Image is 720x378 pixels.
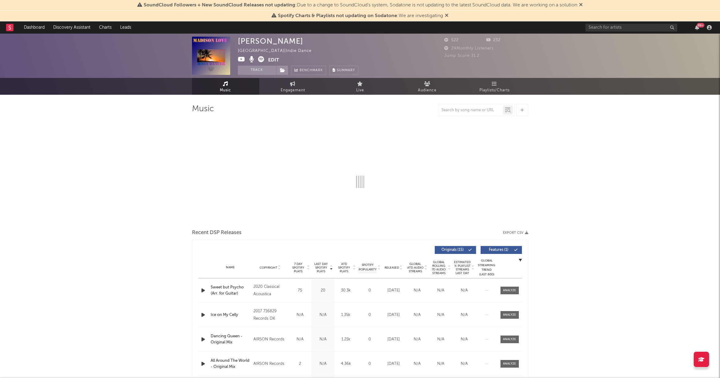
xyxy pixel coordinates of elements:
div: 2017 716829 Records DK [253,308,287,322]
span: Summary [337,69,355,72]
div: N/A [407,361,427,367]
div: N/A [430,361,451,367]
div: N/A [407,312,427,318]
span: 7 Day Spotify Plays [290,262,306,273]
span: Music [220,87,231,94]
div: N/A [454,336,474,343]
span: Estimated % Playlist Streams Last Day [454,260,471,275]
div: 4.36k [336,361,356,367]
div: [DATE] [383,312,404,318]
div: 1.21k [336,336,356,343]
div: 20 [313,288,333,294]
div: 1.35k [336,312,356,318]
span: Global Rolling 7D Audio Streams [430,260,447,275]
span: Last Day Spotify Plays [313,262,329,273]
div: 0 [359,312,380,318]
div: N/A [430,336,451,343]
div: N/A [407,288,427,294]
div: N/A [313,312,333,318]
div: [DATE] [383,361,404,367]
button: Summary [329,66,358,75]
input: Search by song name or URL [438,108,503,113]
div: AIRSON Records [253,360,287,368]
span: Live [356,87,364,94]
div: 0 [359,361,380,367]
span: : Due to a change to SoundCloud's system, Sodatone is not updating to the latest SoundCloud data.... [144,3,577,8]
a: Dancing Queen - Original Mix [211,333,251,345]
a: Dashboard [20,21,49,34]
span: 232 [486,38,500,42]
span: Dismiss [445,13,449,18]
a: Music [192,78,259,95]
span: Engagement [281,87,305,94]
div: N/A [430,312,451,318]
div: N/A [454,361,474,367]
div: 0 [359,288,380,294]
span: Benchmark [300,67,323,74]
div: N/A [313,361,333,367]
input: Search for artists [585,24,677,31]
a: Live [327,78,394,95]
span: Originals ( 15 ) [439,248,467,252]
div: 99 + [697,23,704,28]
div: N/A [454,288,474,294]
div: AIRSON Records [253,336,287,343]
div: [GEOGRAPHIC_DATA] | Indie Dance [238,47,319,55]
span: SoundCloud Followers + New SoundCloud Releases not updating [144,3,295,8]
span: Spotify Charts & Playlists not updating on Sodatone [278,13,397,18]
div: N/A [290,336,310,343]
div: N/A [290,312,310,318]
span: Dismiss [579,3,583,8]
button: Track [238,66,276,75]
button: Export CSV [503,231,528,235]
span: Global ATD Audio Streams [407,262,424,273]
a: Audience [394,78,461,95]
span: Audience [418,87,437,94]
div: Global Streaming Trend (Last 60D) [478,259,496,277]
div: 75 [290,288,310,294]
div: [DATE] [383,288,404,294]
span: Released [385,266,399,270]
span: Recent DSP Releases [192,229,242,237]
a: Engagement [259,78,327,95]
div: 0 [359,336,380,343]
div: N/A [454,312,474,318]
a: Discovery Assistant [49,21,95,34]
span: Spotify Popularity [359,263,377,272]
a: Ice on My Celly [211,312,251,318]
span: 24 Monthly Listeners [444,46,494,50]
span: Features ( 1 ) [485,248,513,252]
div: Name [211,265,251,270]
span: Jump Score: 31.2 [444,54,479,58]
button: 99+ [695,25,699,30]
a: All Around The World - Original Mix [211,358,251,370]
div: [DATE] [383,336,404,343]
span: : We are investigating [278,13,443,18]
button: Originals(15) [435,246,476,254]
button: Edit [268,56,279,64]
div: 30.3k [336,288,356,294]
span: 522 [444,38,459,42]
div: N/A [407,336,427,343]
span: ATD Spotify Plays [336,262,352,273]
div: N/A [430,288,451,294]
div: 2020 Classical Acoustica [253,283,287,298]
div: N/A [313,336,333,343]
button: Features(1) [481,246,522,254]
div: 2 [290,361,310,367]
div: [PERSON_NAME] [238,37,303,46]
a: Charts [95,21,116,34]
span: Copyright [260,266,277,270]
span: Playlists/Charts [479,87,510,94]
a: Benchmark [291,66,326,75]
a: Sweet but Psycho (Arr. for Guitar) [211,284,251,296]
a: Playlists/Charts [461,78,528,95]
a: Leads [116,21,135,34]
